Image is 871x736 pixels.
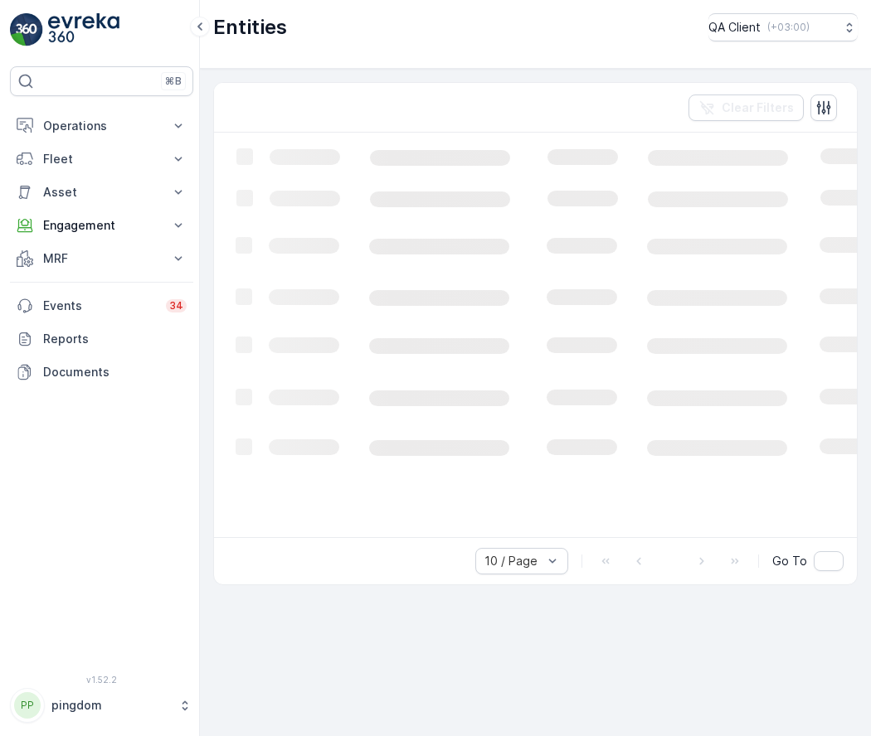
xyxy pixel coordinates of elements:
p: QA Client [708,19,761,36]
img: logo_light-DOdMpM7g.png [48,13,119,46]
p: Engagement [43,217,160,234]
p: ( +03:00 ) [767,21,810,34]
div: PP [14,692,41,719]
a: Documents [10,356,193,389]
p: Fleet [43,151,160,167]
p: Operations [43,118,160,134]
button: Operations [10,109,193,143]
p: 34 [169,299,183,312]
p: Asset [43,184,160,201]
a: Events34 [10,289,193,322]
p: Reports [43,331,187,347]
a: Reports [10,322,193,356]
button: Engagement [10,209,193,242]
p: MRF [43,250,160,267]
p: pingdom [51,697,170,714]
button: QA Client(+03:00) [708,13,858,41]
img: logo [10,13,43,46]
span: Go To [772,553,807,569]
button: Asset [10,176,193,209]
button: Clear Filters [689,94,804,121]
button: PPpingdom [10,688,193,723]
p: Clear Filters [722,99,794,116]
button: Fleet [10,143,193,176]
p: Events [43,298,156,314]
p: Entities [213,14,287,41]
p: Documents [43,364,187,380]
p: ⌘B [165,75,182,88]
button: MRF [10,242,193,275]
span: v 1.52.2 [10,675,193,685]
